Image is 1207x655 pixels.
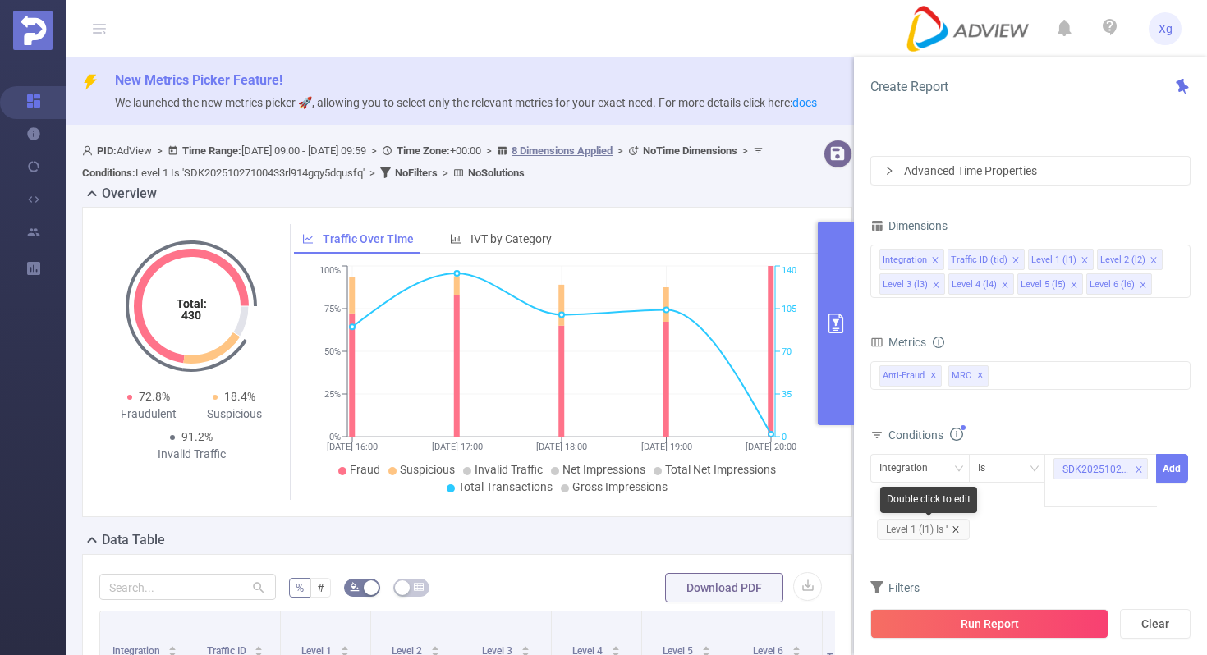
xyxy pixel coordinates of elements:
[1030,464,1039,475] i: icon: down
[792,644,801,653] div: Sort
[102,530,165,550] h2: Data Table
[430,650,439,655] i: icon: caret-down
[430,644,440,653] div: Sort
[475,463,543,476] span: Invalid Traffic
[468,167,525,179] b: No Solutions
[792,650,801,655] i: icon: caret-down
[139,390,170,403] span: 72.8%
[1159,12,1173,45] span: Xg
[82,74,99,90] i: icon: thunderbolt
[950,428,963,441] i: icon: info-circle
[97,144,117,157] b: PID:
[954,464,964,475] i: icon: down
[792,644,801,648] i: icon: caret-up
[536,442,587,452] tspan: [DATE] 18:00
[978,455,997,482] div: Is
[115,96,817,109] span: We launched the new metrics picker 🚀, allowing you to select only the relevant metrics for your e...
[329,432,341,442] tspan: 0%
[152,144,168,157] span: >
[737,144,753,157] span: >
[317,581,324,594] span: #
[255,644,264,648] i: icon: caret-up
[792,96,817,109] a: docs
[324,304,341,314] tspan: 75%
[701,644,711,653] div: Sort
[782,304,796,314] tspan: 105
[1031,250,1076,271] div: Level 1 (l1)
[365,167,380,179] span: >
[1086,273,1152,295] li: Level 6 (l6)
[82,167,365,179] span: Level 1 Is 'SDK20251027100433rl914gqy5dqusfq'
[611,644,620,648] i: icon: caret-up
[613,144,628,157] span: >
[665,463,776,476] span: Total Net Impressions
[1090,274,1135,295] div: Level 6 (l6)
[521,644,530,653] div: Sort
[458,480,553,493] span: Total Transactions
[746,442,796,452] tspan: [DATE] 20:00
[952,525,960,534] i: icon: close
[1021,274,1066,295] div: Level 5 (l5)
[470,232,552,245] span: IVT by Category
[512,144,613,157] u: 8 Dimensions Applied
[782,266,796,277] tspan: 140
[296,581,304,594] span: %
[1100,250,1145,271] div: Level 2 (l2)
[414,582,424,592] i: icon: table
[884,166,894,176] i: icon: right
[879,249,944,270] li: Integration
[1081,256,1089,266] i: icon: close
[1135,465,1143,475] i: icon: close
[340,644,349,648] i: icon: caret-up
[340,650,349,655] i: icon: caret-down
[782,432,787,442] tspan: 0
[99,574,276,600] input: Search...
[643,144,737,157] b: No Time Dimensions
[106,405,191,423] div: Fraudulent
[870,336,926,349] span: Metrics
[1120,609,1191,639] button: Clear
[168,650,177,655] i: icon: caret-down
[1070,281,1078,291] i: icon: close
[182,144,241,157] b: Time Range:
[82,144,768,179] span: AdView [DATE] 09:00 - [DATE] 09:59 +00:00
[933,337,944,348] i: icon: info-circle
[168,644,177,653] div: Sort
[319,266,341,277] tspan: 100%
[366,144,382,157] span: >
[701,644,710,648] i: icon: caret-up
[611,644,621,653] div: Sort
[324,346,341,357] tspan: 50%
[870,79,948,94] span: Create Report
[977,366,984,386] span: ✕
[181,309,201,322] tspan: 430
[572,480,668,493] span: Gross Impressions
[82,167,135,179] b: Conditions :
[665,573,783,602] button: Download PDF
[521,650,530,655] i: icon: caret-down
[879,273,945,295] li: Level 3 (l3)
[952,274,997,295] div: Level 4 (l4)
[254,644,264,653] div: Sort
[782,346,792,357] tspan: 70
[177,297,207,310] tspan: Total:
[880,487,977,513] div: Double click to edit
[430,644,439,648] i: icon: caret-up
[181,430,213,443] span: 91.2%
[324,389,341,400] tspan: 25%
[951,250,1007,271] div: Traffic ID (tid)
[1028,249,1094,270] li: Level 1 (l1)
[350,582,360,592] i: icon: bg-colors
[888,428,963,442] span: Conditions
[782,389,792,400] tspan: 35
[883,274,928,295] div: Level 3 (l3)
[948,273,1014,295] li: Level 4 (l4)
[340,644,350,653] div: Sort
[168,644,177,648] i: icon: caret-up
[13,11,53,50] img: Protected Media
[870,609,1108,639] button: Run Report
[1012,256,1020,266] i: icon: close
[255,650,264,655] i: icon: caret-down
[701,650,710,655] i: icon: caret-down
[438,167,453,179] span: >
